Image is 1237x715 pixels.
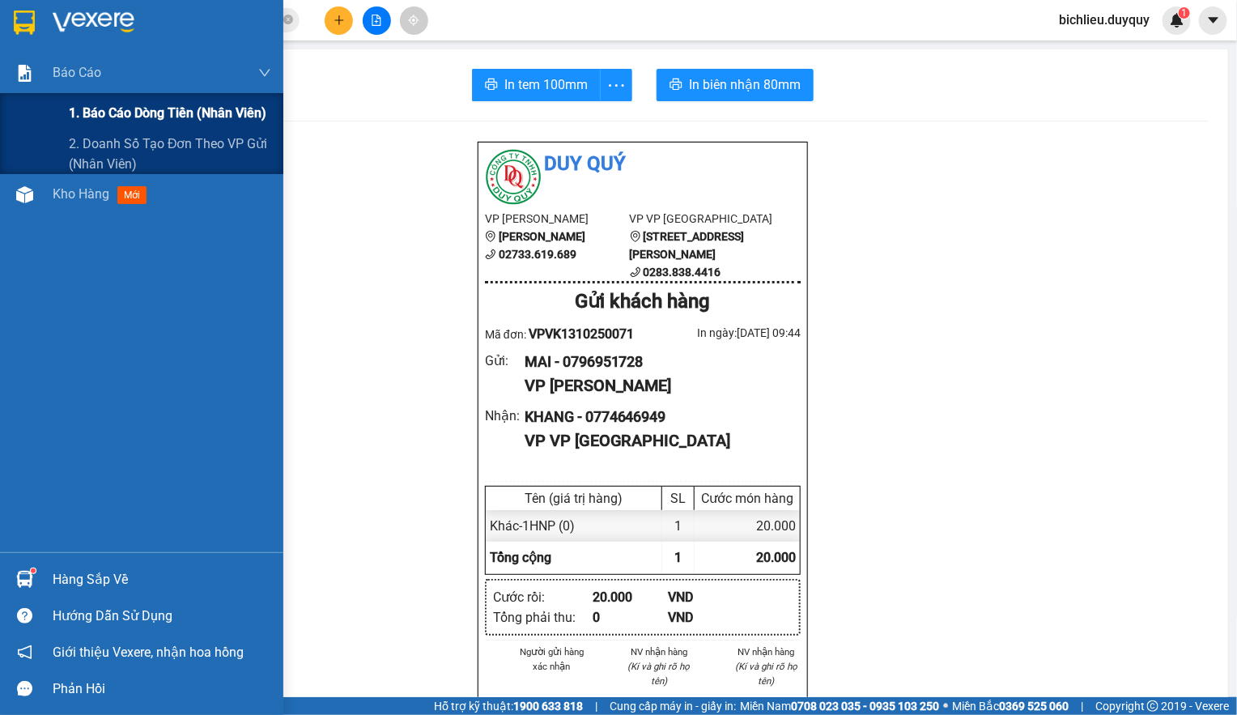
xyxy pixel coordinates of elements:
span: Khác - 1HNP (0) [490,518,575,534]
button: printerIn biên nhận 80mm [657,69,814,101]
img: warehouse-icon [16,571,33,588]
div: 0796951728 [14,70,143,92]
b: 02733.619.689 [499,248,576,261]
span: 1 [674,550,682,565]
button: aim [400,6,428,35]
span: bichlieu.duyquy [1046,10,1163,30]
div: 20.000 [593,587,668,607]
span: ⚪️ [943,703,948,709]
div: Gửi : [485,351,525,371]
span: close-circle [283,13,293,28]
span: caret-down [1206,13,1221,28]
strong: 0708 023 035 - 0935 103 250 [791,700,939,713]
div: VND [668,587,743,607]
div: 1 [662,510,695,542]
button: printerIn tem 100mm [472,69,601,101]
div: 0774646949 [155,72,319,95]
b: [PERSON_NAME] [499,230,585,243]
span: Nhận: [155,15,193,32]
div: Phản hồi [53,677,271,701]
span: Kho hàng [53,186,109,202]
button: file-add [363,6,391,35]
span: message [17,681,32,696]
i: (Kí và ghi rõ họ tên) [627,661,690,687]
div: Nhận : [485,406,525,426]
span: Cung cấp máy in - giấy in: [610,697,736,715]
div: In ngày: [DATE] 09:44 [643,324,801,342]
span: | [595,697,597,715]
span: 20.000 [756,550,796,565]
span: printer [670,78,682,93]
span: Giới thiệu Vexere, nhận hoa hồng [53,642,244,662]
div: Hàng sắp về [53,568,271,592]
strong: 0369 525 060 [999,700,1069,713]
span: Miền Bắc [952,697,1069,715]
span: phone [485,249,496,260]
div: 20.000 [12,104,146,124]
span: Báo cáo [53,62,101,83]
span: environment [485,231,496,242]
button: caret-down [1199,6,1227,35]
span: phone [630,266,641,278]
div: VP VP [GEOGRAPHIC_DATA] [525,428,788,453]
div: KHANG [155,53,319,72]
span: Tổng cộng [490,550,551,565]
img: icon-new-feature [1170,13,1184,28]
div: 20.000 [695,510,800,542]
span: down [258,66,271,79]
sup: 1 [31,568,36,573]
div: MAI - 0796951728 [525,351,788,373]
div: Tên (giá trị hàng) [490,491,657,506]
li: Duy Quý [485,149,801,180]
img: warehouse-icon [16,186,33,203]
i: (Kí và ghi rõ họ tên) [735,661,797,687]
b: 0283.838.4416 [644,266,721,279]
div: VP [GEOGRAPHIC_DATA] [155,14,319,53]
div: SL [666,491,690,506]
span: question-circle [17,608,32,623]
div: Tổng phải thu : [493,607,593,628]
span: In tem 100mm [504,74,588,95]
span: aim [408,15,419,26]
span: Miền Nam [740,697,939,715]
li: Người gửi hàng xác nhận [517,645,586,674]
li: NV nhận hàng [732,645,801,659]
span: | [1081,697,1083,715]
div: Gửi khách hàng [485,287,801,317]
div: KHANG - 0774646949 [525,406,788,428]
span: Gửi: [14,14,39,31]
span: 1. Báo cáo dòng tiền (nhân viên) [69,103,266,123]
span: notification [17,645,32,660]
li: VP VP [GEOGRAPHIC_DATA] [630,210,775,228]
span: more [601,75,631,96]
span: 1 [1181,7,1187,19]
div: VP [PERSON_NAME] [525,373,788,398]
span: copyright [1147,700,1158,712]
button: more [600,69,632,101]
span: file-add [371,15,382,26]
img: logo.jpg [485,149,542,206]
div: Cước món hàng [699,491,796,506]
span: printer [485,78,498,93]
div: [PERSON_NAME] [14,14,143,50]
sup: 1 [1179,7,1190,19]
span: close-circle [283,15,293,24]
div: Cước rồi : [493,587,593,607]
button: plus [325,6,353,35]
span: Cước rồi : [12,106,73,123]
div: VND [668,607,743,628]
div: Hướng dẫn sử dụng [53,604,271,628]
div: 0 [593,607,668,628]
li: VP [PERSON_NAME] [485,210,630,228]
img: logo-vxr [14,11,35,35]
li: NV nhận hàng [625,645,694,659]
span: In biên nhận 80mm [689,74,801,95]
span: plus [334,15,345,26]
strong: 1900 633 818 [513,700,583,713]
span: environment [630,231,641,242]
img: solution-icon [16,65,33,82]
div: Mã đơn: [485,324,643,344]
b: [STREET_ADDRESS][PERSON_NAME] [630,230,745,261]
div: MAI [14,50,143,70]
span: VPVK1310250071 [529,326,634,342]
